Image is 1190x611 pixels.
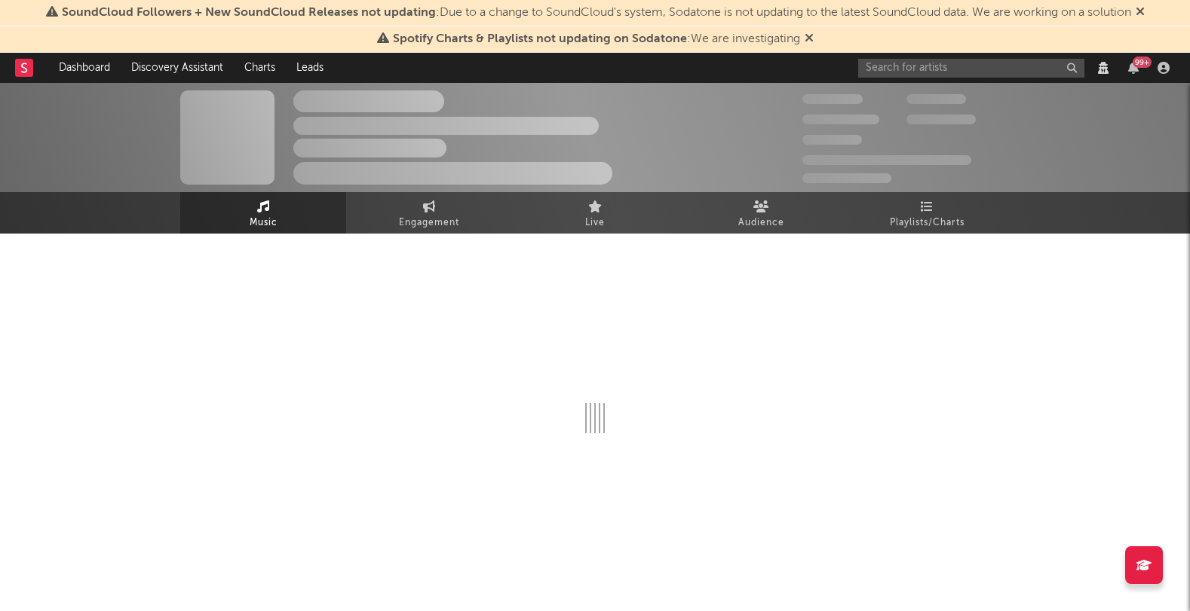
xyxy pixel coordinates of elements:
span: 100,000 [802,135,862,145]
span: 100,000 [906,94,966,104]
a: Leads [286,53,334,83]
input: Search for artists [858,59,1084,78]
a: Discovery Assistant [121,53,234,83]
span: Live [585,214,605,232]
span: Audience [738,214,784,232]
a: Playlists/Charts [844,192,1010,234]
span: 300,000 [802,94,863,104]
span: Playlists/Charts [890,214,965,232]
span: Dismiss [1136,7,1145,19]
span: Jump Score: 85.0 [802,173,891,183]
div: 99 + [1133,57,1152,68]
span: 1,000,000 [906,115,976,124]
span: Engagement [399,214,459,232]
span: : Due to a change to SoundCloud's system, Sodatone is not updating to the latest SoundCloud data.... [62,7,1131,19]
span: Music [250,214,278,232]
a: Engagement [346,192,512,234]
a: Charts [234,53,286,83]
span: 50,000,000 Monthly Listeners [802,155,971,165]
span: Spotify Charts & Playlists not updating on Sodatone [393,33,687,45]
span: Dismiss [805,33,814,45]
a: Audience [678,192,844,234]
span: 50,000,000 [802,115,879,124]
a: Music [180,192,346,234]
a: Dashboard [48,53,121,83]
a: Live [512,192,678,234]
span: : We are investigating [393,33,800,45]
span: SoundCloud Followers + New SoundCloud Releases not updating [62,7,436,19]
button: 99+ [1128,62,1139,74]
